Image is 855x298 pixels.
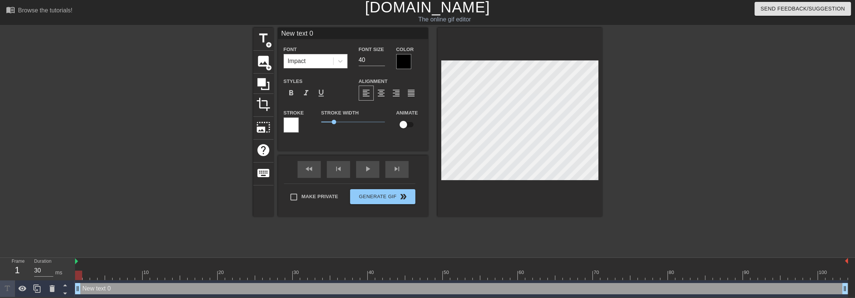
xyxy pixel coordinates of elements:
[744,269,750,276] div: 90
[392,89,401,98] span: format_align_right
[317,89,326,98] span: format_underline
[754,2,851,16] button: Send Feedback/Suggestion
[760,4,845,14] span: Send Feedback/Suggestion
[302,193,338,200] span: Make Private
[396,46,414,53] label: Color
[293,269,300,276] div: 30
[55,269,62,277] div: ms
[287,89,296,98] span: format_bold
[6,258,29,280] div: Frame
[594,269,600,276] div: 70
[841,285,849,292] span: drag_handle
[399,192,408,201] span: double_arrow
[350,189,415,204] button: Generate Gif
[6,5,72,17] a: Browse the tutorials!
[288,57,306,66] div: Impact
[284,109,304,117] label: Stroke
[359,46,384,53] label: Font Size
[284,46,297,53] label: Font
[34,259,51,264] label: Duration
[12,263,23,277] div: 1
[334,164,343,173] span: skip_previous
[362,89,371,98] span: format_align_left
[368,269,375,276] div: 40
[407,89,416,98] span: format_align_justify
[6,5,15,14] span: menu_book
[305,164,314,173] span: fast_rewind
[819,269,828,276] div: 100
[669,269,675,276] div: 80
[256,166,270,180] span: keyboard
[266,42,272,48] span: add_circle
[143,269,150,276] div: 10
[256,143,270,157] span: help
[266,65,272,71] span: add_circle
[302,89,311,98] span: format_italic
[256,31,270,45] span: title
[363,164,372,173] span: play_arrow
[443,269,450,276] div: 50
[392,164,401,173] span: skip_next
[256,97,270,111] span: crop
[256,120,270,134] span: photo_size_select_large
[218,269,225,276] div: 20
[518,269,525,276] div: 60
[396,109,418,117] label: Animate
[321,109,359,117] label: Stroke Width
[353,192,412,201] span: Generate Gif
[74,285,81,292] span: drag_handle
[18,7,72,14] div: Browse the tutorials!
[289,15,601,24] div: The online gif editor
[377,89,386,98] span: format_align_center
[284,78,303,85] label: Styles
[256,54,270,68] span: image
[845,258,848,264] img: bound-end.png
[359,78,388,85] label: Alignment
